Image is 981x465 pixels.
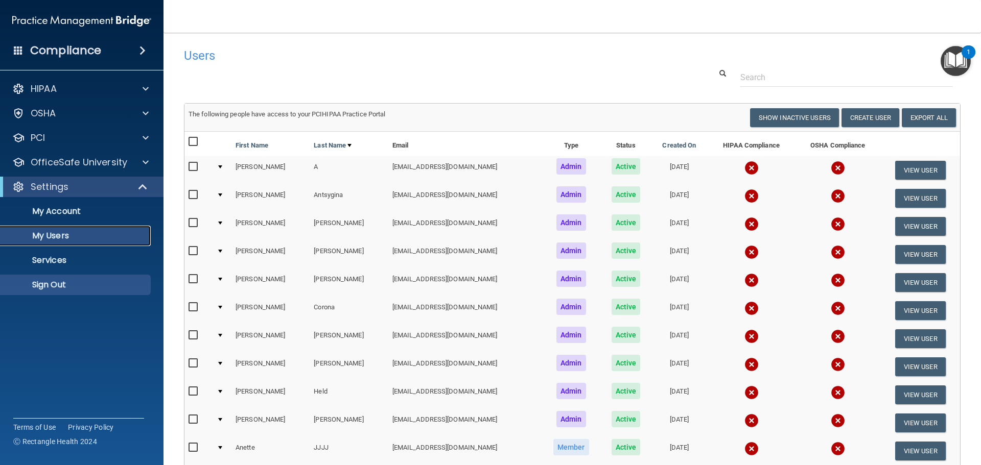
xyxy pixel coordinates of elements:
span: The following people have access to your PCIHIPAA Practice Portal [189,110,386,118]
span: Active [612,327,641,343]
span: Admin [556,299,586,315]
td: [PERSON_NAME] [310,212,388,240]
img: PMB logo [12,11,151,31]
a: Created On [662,139,696,152]
td: [PERSON_NAME] [310,353,388,381]
img: cross.ca9f0e7f.svg [744,357,759,372]
button: View User [895,217,946,236]
td: [EMAIL_ADDRESS][DOMAIN_NAME] [388,353,542,381]
span: Active [612,383,641,399]
td: [DATE] [651,212,708,240]
span: Admin [556,271,586,287]
img: cross.ca9f0e7f.svg [744,413,759,428]
span: Active [612,355,641,371]
p: PCI [31,132,45,144]
img: cross.ca9f0e7f.svg [831,385,845,400]
p: HIPAA [31,83,57,95]
a: First Name [236,139,268,152]
td: A [310,156,388,184]
button: View User [895,385,946,404]
img: cross.ca9f0e7f.svg [744,161,759,175]
td: JJJJ [310,437,388,465]
td: [DATE] [651,409,708,437]
img: cross.ca9f0e7f.svg [744,385,759,400]
td: [DATE] [651,437,708,465]
img: cross.ca9f0e7f.svg [831,357,845,372]
td: [EMAIL_ADDRESS][DOMAIN_NAME] [388,325,542,353]
td: Held [310,381,388,409]
img: cross.ca9f0e7f.svg [744,189,759,203]
img: cross.ca9f0e7f.svg [744,245,759,259]
img: cross.ca9f0e7f.svg [744,329,759,344]
p: OSHA [31,107,56,119]
button: View User [895,329,946,348]
button: Create User [842,108,899,127]
span: Active [612,439,641,455]
td: [EMAIL_ADDRESS][DOMAIN_NAME] [388,184,542,212]
td: [PERSON_NAME] [231,297,310,325]
p: My Users [7,231,146,241]
button: View User [895,189,946,208]
td: [DATE] [651,325,708,353]
span: Active [612,186,641,203]
span: Admin [556,242,586,259]
img: cross.ca9f0e7f.svg [744,217,759,231]
span: Admin [556,355,586,371]
span: Admin [556,383,586,399]
input: Search [740,68,953,87]
button: View User [895,273,946,292]
td: [PERSON_NAME] [231,240,310,268]
button: View User [895,301,946,320]
p: OfficeSafe University [31,156,127,168]
td: [PERSON_NAME] [231,268,310,297]
td: [EMAIL_ADDRESS][DOMAIN_NAME] [388,156,542,184]
td: [DATE] [651,156,708,184]
td: [PERSON_NAME] [310,325,388,353]
td: Corona [310,297,388,325]
td: [EMAIL_ADDRESS][DOMAIN_NAME] [388,240,542,268]
td: [EMAIL_ADDRESS][DOMAIN_NAME] [388,381,542,409]
td: [EMAIL_ADDRESS][DOMAIN_NAME] [388,409,542,437]
button: View User [895,442,946,460]
p: Sign Out [7,280,146,290]
a: PCI [12,132,149,144]
span: Active [612,214,641,231]
iframe: Drift Widget Chat Controller [804,393,969,433]
img: cross.ca9f0e7f.svg [831,442,845,456]
td: [PERSON_NAME] [231,184,310,212]
td: [DATE] [651,268,708,297]
img: cross.ca9f0e7f.svg [744,442,759,456]
a: Export All [902,108,956,127]
span: Admin [556,214,586,231]
td: [DATE] [651,240,708,268]
td: [PERSON_NAME] [231,409,310,437]
a: OSHA [12,107,149,119]
td: [PERSON_NAME] [310,268,388,297]
th: Status [601,132,651,156]
span: Active [612,299,641,315]
td: [PERSON_NAME] [310,409,388,437]
td: [EMAIL_ADDRESS][DOMAIN_NAME] [388,268,542,297]
td: [PERSON_NAME] [310,240,388,268]
th: Email [388,132,542,156]
a: HIPAA [12,83,149,95]
td: Antsygina [310,184,388,212]
a: Last Name [314,139,352,152]
img: cross.ca9f0e7f.svg [831,161,845,175]
img: cross.ca9f0e7f.svg [831,217,845,231]
td: [PERSON_NAME] [231,212,310,240]
img: cross.ca9f0e7f.svg [831,189,845,203]
img: cross.ca9f0e7f.svg [831,273,845,287]
a: Privacy Policy [68,422,114,432]
span: Admin [556,411,586,427]
p: My Account [7,206,146,216]
span: Ⓒ Rectangle Health 2024 [13,436,97,447]
img: cross.ca9f0e7f.svg [831,329,845,344]
td: [EMAIL_ADDRESS][DOMAIN_NAME] [388,297,542,325]
button: View User [895,357,946,376]
h4: Compliance [30,43,101,58]
span: Admin [556,327,586,343]
span: Admin [556,186,586,203]
td: Anette [231,437,310,465]
img: cross.ca9f0e7f.svg [744,273,759,287]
